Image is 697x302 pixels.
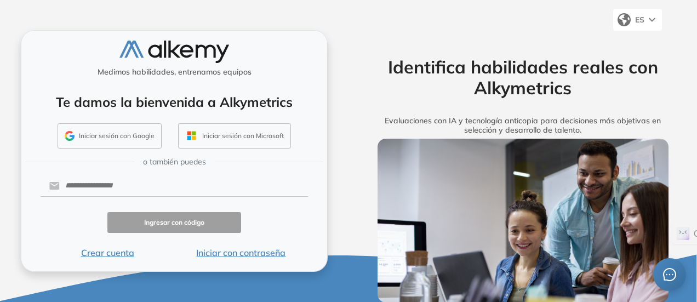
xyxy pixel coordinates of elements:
h5: Evaluaciones con IA y tecnología anticopia para decisiones más objetivas en selección y desarroll... [361,116,684,135]
img: arrow [649,18,655,22]
span: o también puedes [143,156,206,168]
h2: Identifica habilidades reales con Alkymetrics [361,56,684,99]
span: ES [635,15,644,25]
span: message [663,268,676,281]
img: logo-alkemy [119,41,229,63]
img: GMAIL_ICON [65,131,75,141]
img: world [618,13,631,26]
button: Iniciar sesión con Google [58,123,162,149]
button: Iniciar sesión con Microsoft [178,123,291,149]
button: Ingresar con código [107,212,241,233]
img: OUTLOOK_ICON [185,129,198,142]
h5: Medimos habilidades, entrenamos equipos [26,67,323,77]
h4: Te damos la bienvenida a Alkymetrics [36,94,313,110]
button: Iniciar con contraseña [174,246,308,259]
button: Crear cuenta [41,246,174,259]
